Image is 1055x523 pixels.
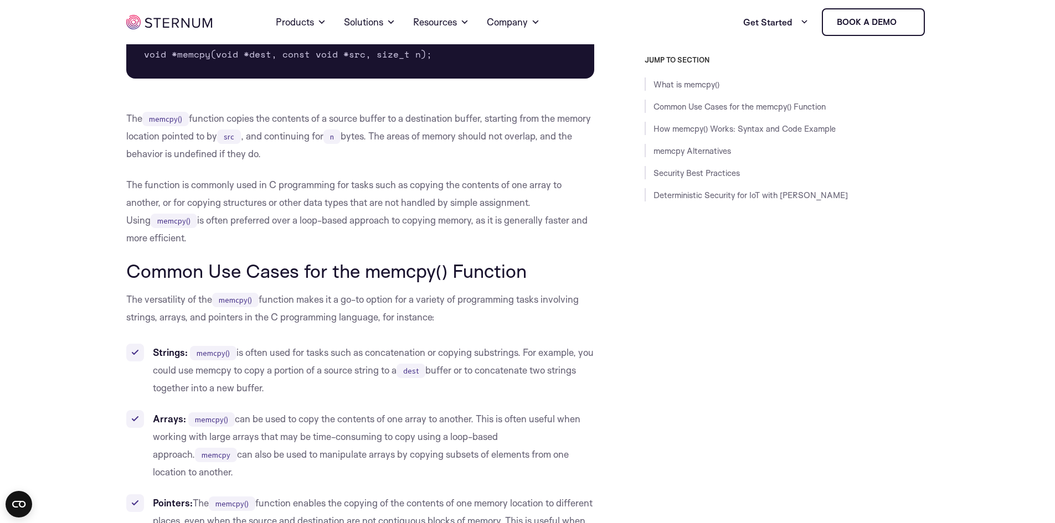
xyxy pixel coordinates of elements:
a: Company [487,2,540,42]
code: memcpy() [190,346,236,360]
code: memcpy() [188,412,235,427]
strong: Strings: [153,346,188,358]
a: Solutions [344,2,395,42]
p: The versatility of the function makes it a go-to option for a variety of programming tasks involv... [126,291,595,326]
code: memcpy() [151,214,197,228]
code: n [323,130,341,144]
strong: Arrays: [153,413,186,424]
a: Common Use Cases for the memcpy() Function [653,101,826,112]
p: The function is commonly used in C programming for tasks such as copying the contents of one arra... [126,176,595,247]
code: memcpy() [142,112,189,126]
li: can be used to copy the contents of one array to another. This is often useful when working with ... [126,410,595,481]
button: Open CMP widget [6,491,32,517]
a: memcpy Alternatives [653,146,731,156]
code: memcpy() [212,293,259,307]
p: The function copies the contents of a source buffer to a destination buffer, starting from the me... [126,110,595,163]
img: sternum iot [901,18,910,27]
img: sternum iot [126,15,212,29]
li: is often used for tasks such as concatenation or copying substrings. For example, you could use m... [126,344,595,397]
a: Book a demo [822,8,925,36]
pre: void *memcpy(void *dest, const void *src, size_t n); [126,30,595,79]
a: How memcpy() Works: Syntax and Code Example [653,123,836,134]
strong: Pointers: [153,497,193,509]
a: What is memcpy() [653,79,719,90]
a: Security Best Practices [653,168,740,178]
code: src [217,130,241,144]
a: Deterministic Security for IoT with [PERSON_NAME] [653,190,848,200]
a: Get Started [743,11,809,33]
h2: Common Use Cases for the memcpy() Function [126,260,595,281]
code: memcpy [195,448,237,462]
h3: JUMP TO SECTION [645,55,929,64]
code: dest [397,364,425,378]
a: Products [276,2,326,42]
code: memcpy() [209,496,255,511]
a: Resources [413,2,469,42]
